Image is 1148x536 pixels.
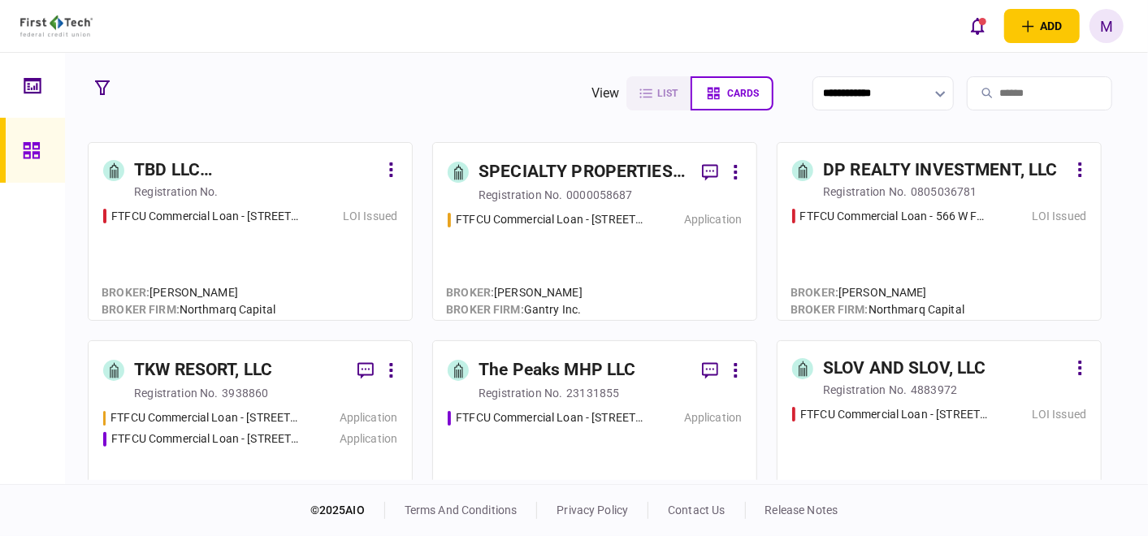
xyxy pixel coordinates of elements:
div: TBD LLC ([GEOGRAPHIC_DATA]) [134,158,379,184]
span: Broker : [102,286,149,299]
div: 3938860 [222,385,268,401]
span: broker firm : [791,303,869,316]
div: registration no. [823,184,907,200]
div: Application [340,409,397,426]
a: The Peaks MHP LLCregistration no.23131855FTFCU Commercial Loan - 6110 N US Hwy 89 Flagstaff AZApp... [432,340,757,519]
a: TKW RESORT, LLCregistration no.3938860FTFCU Commercial Loan - 1402 Boone StreetApplicationFTFCU C... [88,340,413,519]
div: LOI Issued [1032,208,1086,225]
div: [PERSON_NAME] [791,284,964,301]
div: FTFCU Commercial Loan - 6110 N US Hwy 89 Flagstaff AZ [456,409,645,426]
button: cards [691,76,773,110]
span: broker firm : [446,303,524,316]
span: broker firm : [102,303,180,316]
a: SPECIALTY PROPERTIES LLCregistration no.0000058687FTFCU Commercial Loan - 1151-B Hospital Way Poc... [432,142,757,321]
a: terms and conditions [405,504,518,517]
div: Application [340,430,397,447]
div: FTFCU Commercial Loan - 1402 Boone Street [110,409,301,426]
a: DP REALTY INVESTMENT, LLCregistration no.0805036781FTFCU Commercial Loan - 566 W Farm to Market 1... [777,142,1102,321]
a: SLOV AND SLOV, LLCregistration no.4883972FTFCU Commercial Loan - 1639 Alameda Ave Lakewood OHLOI ... [777,340,1102,519]
div: Application [684,409,742,426]
div: registration no. [479,385,562,401]
span: list [657,88,678,99]
button: list [626,76,691,110]
div: Northmarq Capital [791,301,964,318]
div: DP REALTY INVESTMENT, LLC [823,158,1057,184]
div: Application [684,211,742,228]
div: Gantry Inc. [446,301,583,318]
a: privacy policy [557,504,628,517]
div: 23131855 [566,385,619,401]
img: client company logo [20,15,93,37]
div: Northmarq Capital [102,301,275,318]
span: cards [727,88,759,99]
span: Broker : [446,286,494,299]
div: FTFCU Commercial Loan - 1151-B Hospital Way Pocatello [456,211,645,228]
div: registration no. [823,382,907,398]
div: FTFCU Commercial Loan - 2410 Charleston Highway [111,430,301,447]
div: FTFCU Commercial Loan - 1639 Alameda Ave Lakewood OH [800,406,990,423]
div: © 2025 AIO [310,502,385,519]
a: contact us [668,504,725,517]
div: LOI Issued [1032,406,1086,423]
a: release notes [765,504,838,517]
div: view [591,84,620,103]
a: TBD LLC ([GEOGRAPHIC_DATA])registration no.FTFCU Commercial Loan - 3105 Clairpoint CourtLOI Issue... [88,142,413,321]
div: 0805036781 [911,184,977,200]
div: registration no. [479,187,562,203]
div: 4883972 [911,382,957,398]
div: FTFCU Commercial Loan - 3105 Clairpoint Court [111,208,301,225]
div: 0000058687 [566,187,632,203]
div: [PERSON_NAME] [102,284,275,301]
button: open notifications list [960,9,994,43]
span: Broker : [791,286,838,299]
button: M [1090,9,1124,43]
div: TKW RESORT, LLC [134,357,272,383]
button: open adding identity options [1004,9,1080,43]
div: SPECIALTY PROPERTIES LLC [479,159,689,185]
div: [PERSON_NAME] [446,284,583,301]
div: The Peaks MHP LLC [479,357,635,383]
div: SLOV AND SLOV, LLC [823,356,986,382]
div: registration no. [134,184,218,200]
div: registration no. [134,385,218,401]
div: FTFCU Commercial Loan - 566 W Farm to Market 1960 [800,208,990,225]
div: LOI Issued [343,208,397,225]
